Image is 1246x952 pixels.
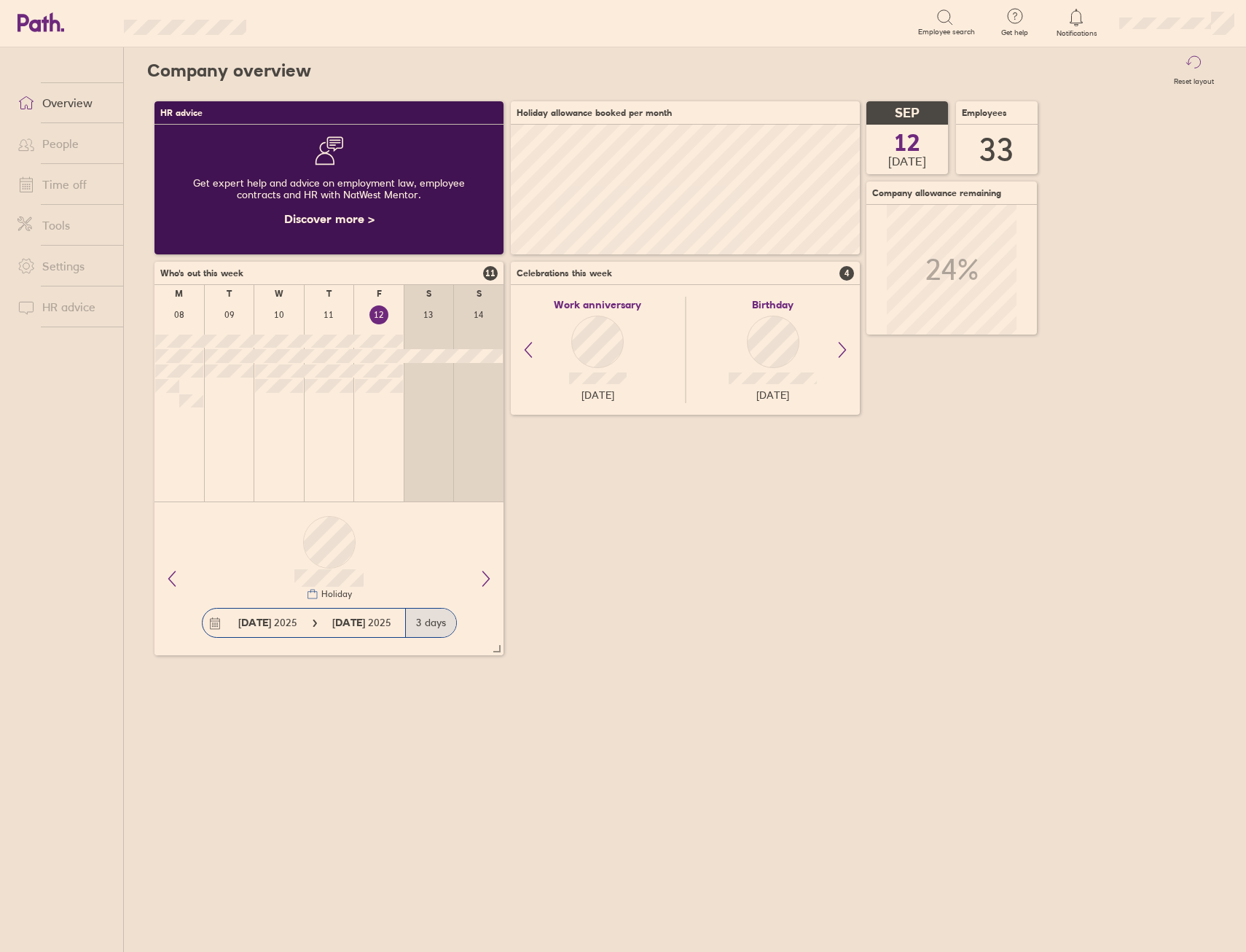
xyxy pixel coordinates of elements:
[6,129,123,158] a: People
[1053,29,1100,38] span: Notifications
[147,47,311,94] h2: Company overview
[962,108,1007,118] span: Employees
[332,616,368,629] strong: [DATE]
[6,170,123,199] a: Time off
[1165,47,1223,94] button: Reset layout
[477,289,482,299] div: S
[6,251,123,281] a: Settings
[160,108,203,118] span: HR advice
[318,589,352,599] div: Holiday
[839,266,854,281] span: 4
[286,15,323,28] div: Search
[160,268,243,278] span: Who's out this week
[284,211,375,226] a: Discover more >
[483,266,498,281] span: 11
[326,289,332,299] div: T
[979,131,1014,168] div: 33
[894,131,920,155] span: 12
[405,609,456,637] div: 3 days
[426,289,431,299] div: S
[517,108,672,118] span: Holiday allowance booked per month
[377,289,382,299] div: F
[6,211,123,240] a: Tools
[991,28,1038,37] span: Get help
[6,88,123,117] a: Overview
[275,289,283,299] div: W
[166,165,492,212] div: Get expert help and advice on employment law, employee contracts and HR with NatWest Mentor.
[895,106,920,121] span: SEP
[238,616,271,629] strong: [DATE]
[1053,7,1100,38] a: Notifications
[554,299,641,311] span: Work anniversary
[872,188,1001,198] span: Company allowance remaining
[1165,73,1223,86] label: Reset layout
[332,617,391,628] span: 2025
[6,292,123,321] a: HR advice
[175,289,183,299] div: M
[888,155,926,168] span: [DATE]
[581,389,614,401] span: [DATE]
[756,389,789,401] span: [DATE]
[227,289,232,299] div: T
[752,299,794,311] span: Birthday
[918,28,975,36] span: Employee search
[517,268,612,278] span: Celebrations this week
[238,617,297,628] span: 2025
